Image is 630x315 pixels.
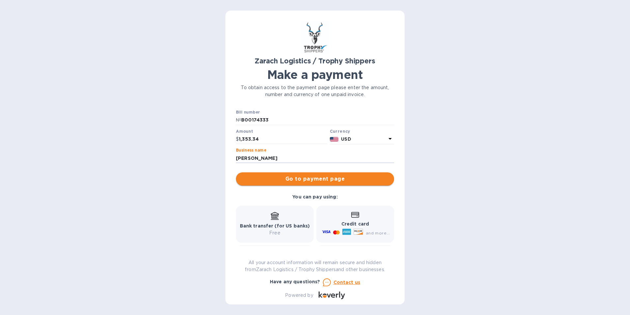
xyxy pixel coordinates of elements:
[285,292,313,299] p: Powered by
[240,223,310,228] b: Bank transfer (for US banks)
[241,175,389,183] span: Go to payment page
[341,221,369,227] b: Credit card
[341,136,351,142] b: USD
[240,229,310,236] p: Free
[236,149,266,153] label: Business name
[270,279,320,284] b: Have any questions?
[236,153,394,163] input: Enter business name
[236,136,239,143] p: $
[241,115,394,125] input: Enter bill number
[236,117,241,123] p: №
[239,134,327,144] input: 0.00
[236,172,394,186] button: Go to payment page
[236,129,253,133] label: Amount
[292,194,337,199] b: You can pay using:
[236,68,394,82] h1: Make a payment
[236,84,394,98] p: To obtain access to the payment page please enter the amount, number and currency of one unpaid i...
[333,280,360,285] u: Contact us
[366,230,390,235] span: and more...
[330,137,339,142] img: USD
[236,111,260,115] label: Bill number
[255,57,375,65] b: Zarach Logistics / Trophy Shippers
[236,259,394,273] p: All your account information will remain secure and hidden from Zarach Logistics / Trophy Shipper...
[330,129,350,134] b: Currency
